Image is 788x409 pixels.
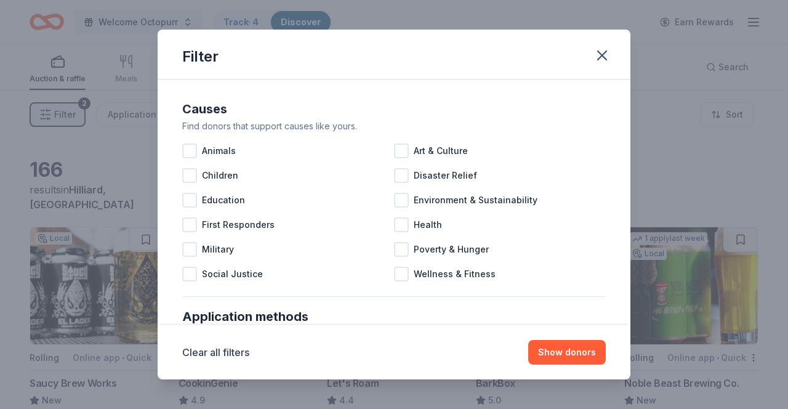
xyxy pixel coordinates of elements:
span: Art & Culture [414,144,468,158]
span: Education [202,193,245,208]
span: Health [414,217,442,232]
span: Wellness & Fitness [414,267,496,281]
span: Military [202,242,234,257]
button: Clear all filters [182,345,249,360]
span: Environment & Sustainability [414,193,537,208]
span: Social Justice [202,267,263,281]
div: Filter [182,47,219,67]
span: Children [202,168,238,183]
div: Find donors that support causes like yours. [182,119,606,134]
div: Application methods [182,307,606,326]
span: Disaster Relief [414,168,477,183]
span: Animals [202,144,236,158]
button: Show donors [528,340,606,365]
span: First Responders [202,217,275,232]
span: Poverty & Hunger [414,242,489,257]
div: Causes [182,99,606,119]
